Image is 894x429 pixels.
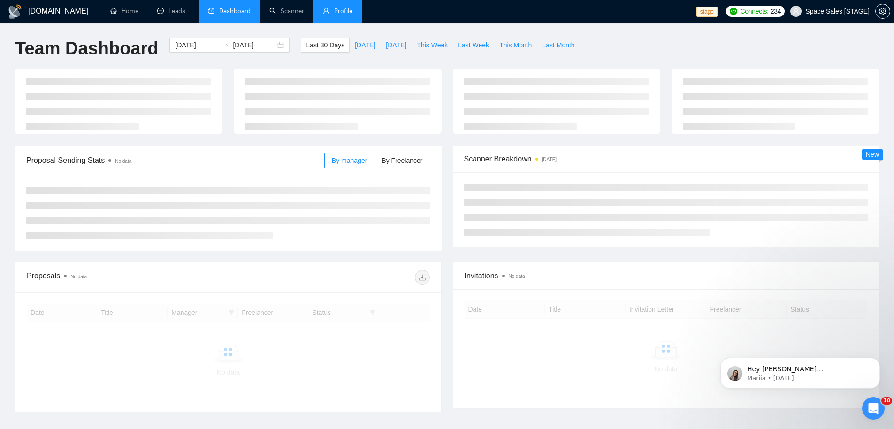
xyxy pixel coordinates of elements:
[15,38,158,60] h1: Team Dashboard
[219,7,251,15] span: Dashboard
[332,157,367,164] span: By manager
[771,6,781,16] span: 234
[157,7,189,15] a: messageLeads
[175,40,218,50] input: Start date
[866,151,879,158] span: New
[740,6,768,16] span: Connects:
[875,4,890,19] button: setting
[323,7,352,15] a: userProfile
[70,274,87,279] span: No data
[730,8,737,15] img: upwork-logo.png
[233,40,275,50] input: End date
[417,40,448,50] span: This Week
[876,8,890,15] span: setting
[537,38,580,53] button: Last Month
[862,397,885,420] iframe: Intercom live chat
[465,270,868,282] span: Invitations
[453,38,494,53] button: Last Week
[269,7,304,15] a: searchScanner
[26,154,324,166] span: Proposal Sending Stats
[301,38,350,53] button: Last 30 Days
[542,40,574,50] span: Last Month
[386,40,406,50] span: [DATE]
[350,38,381,53] button: [DATE]
[110,7,138,15] a: homeHome
[464,153,868,165] span: Scanner Breakdown
[306,40,344,50] span: Last 30 Days
[8,4,23,19] img: logo
[412,38,453,53] button: This Week
[382,157,422,164] span: By Freelancer
[881,397,892,405] span: 10
[793,8,799,15] span: user
[542,157,557,162] time: [DATE]
[494,38,537,53] button: This Month
[115,159,131,164] span: No data
[222,41,229,49] span: swap-right
[499,40,532,50] span: This Month
[875,8,890,15] a: setting
[27,270,228,285] div: Proposals
[706,338,894,404] iframe: Intercom notifications message
[381,38,412,53] button: [DATE]
[458,40,489,50] span: Last Week
[222,41,229,49] span: to
[355,40,375,50] span: [DATE]
[696,7,718,17] span: stage
[208,8,214,14] span: dashboard
[509,274,525,279] span: No data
